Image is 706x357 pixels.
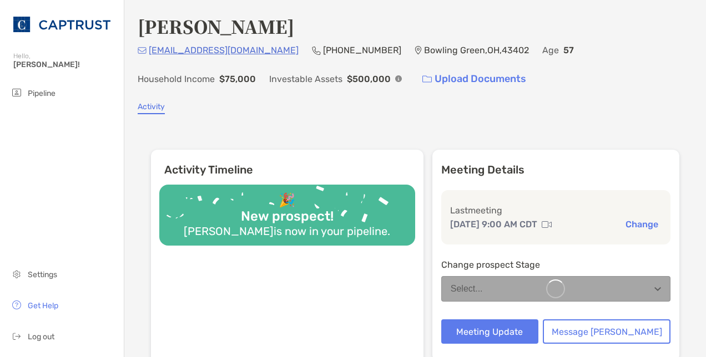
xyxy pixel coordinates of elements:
[441,258,670,272] p: Change prospect Stage
[138,13,294,39] h4: [PERSON_NAME]
[450,203,662,217] p: Last meeting
[415,46,422,55] img: Location Icon
[28,270,57,279] span: Settings
[28,89,56,98] span: Pipeline
[149,43,299,57] p: [EMAIL_ADDRESS][DOMAIN_NAME]
[415,67,533,91] a: Upload Documents
[236,208,338,225] div: New prospect!
[395,75,402,82] img: Info Icon
[563,43,574,57] p: 57
[10,329,23,343] img: logout icon
[422,75,432,83] img: button icon
[312,46,321,55] img: Phone Icon
[323,43,401,57] p: [PHONE_NUMBER]
[543,319,670,344] button: Message [PERSON_NAME]
[347,72,391,86] p: $500,000
[441,163,670,177] p: Meeting Details
[10,267,23,280] img: settings icon
[138,102,165,114] a: Activity
[542,220,552,229] img: communication type
[424,43,529,57] p: Bowling Green , OH , 43402
[28,301,58,310] span: Get Help
[10,86,23,99] img: pipeline icon
[138,47,147,54] img: Email Icon
[138,72,215,86] p: Household Income
[622,218,662,230] button: Change
[542,43,559,57] p: Age
[179,225,395,238] div: [PERSON_NAME] is now in your pipeline.
[13,4,110,44] img: CAPTRUST Logo
[219,72,256,86] p: $75,000
[441,319,538,344] button: Meeting Update
[28,332,54,341] span: Log out
[274,192,300,208] div: 🎉
[269,72,342,86] p: Investable Assets
[10,298,23,312] img: get-help icon
[450,217,537,231] p: [DATE] 9:00 AM CDT
[151,150,423,176] h6: Activity Timeline
[13,60,117,69] span: [PERSON_NAME]!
